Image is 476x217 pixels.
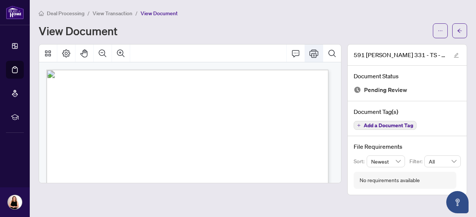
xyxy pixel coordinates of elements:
[39,11,44,16] span: home
[364,123,413,128] span: Add a Document Tag
[354,107,461,116] h4: Document Tag(s)
[141,10,178,17] span: View Document
[360,176,420,184] div: No requirements available
[357,124,361,127] span: plus
[93,10,132,17] span: View Transaction
[6,6,24,19] img: logo
[429,156,456,167] span: All
[454,53,459,58] span: edit
[87,9,90,17] li: /
[354,142,461,151] h4: File Requirements
[39,25,118,37] h1: View Document
[457,28,462,33] span: arrow-left
[47,10,84,17] span: Deal Processing
[409,157,424,165] p: Filter:
[354,50,447,59] span: 591 [PERSON_NAME] 331 - TS - Agent to Review.pdf
[354,72,461,80] h4: Document Status
[371,156,401,167] span: Newest
[364,85,407,95] span: Pending Review
[354,86,361,93] img: Document Status
[8,195,22,209] img: Profile Icon
[135,9,138,17] li: /
[438,28,443,33] span: ellipsis
[354,157,367,165] p: Sort:
[446,191,469,213] button: Open asap
[354,121,416,130] button: Add a Document Tag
